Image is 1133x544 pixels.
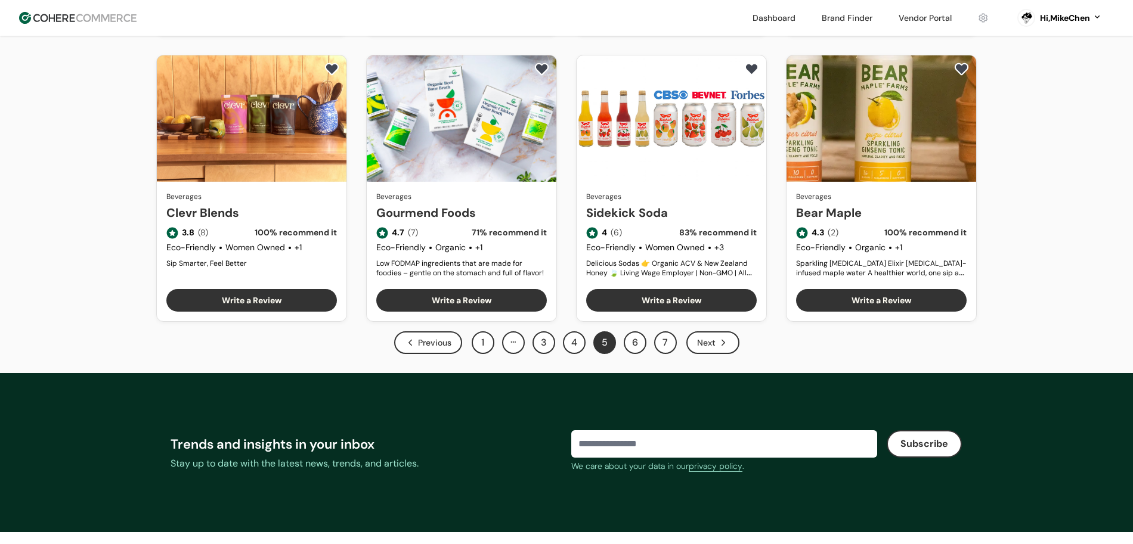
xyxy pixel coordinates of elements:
button: Page 6 [624,331,646,354]
button: Hi,MikeChen [1040,12,1102,24]
button: Page 5 [593,331,616,354]
button: add to favorite [742,60,761,78]
button: Page 7 [654,331,677,354]
span: We care about your data in our [571,461,689,471]
button: add to favorite [322,60,342,78]
div: … [502,331,525,354]
button: Page 4 [563,331,586,354]
img: Cohere Logo [19,12,137,24]
a: Bear Maple [796,204,967,222]
button: Prev [394,331,462,354]
div: Previous [394,331,462,354]
button: Write a Review [586,289,757,312]
button: Page 1 [472,331,494,354]
a: Clevr Blends [166,204,337,222]
a: Gourmend Foods [376,204,547,222]
button: add to favorite [952,60,971,78]
button: Write a Review [166,289,337,312]
button: Next [686,331,739,354]
svg: 0 percent [1017,9,1035,27]
a: privacy policy [689,460,742,472]
div: Trends and insights in your inbox [171,434,562,454]
button: Page 3 [533,331,555,354]
div: Hi, MikeChen [1040,12,1090,24]
button: Write a Review [796,289,967,312]
a: Sidekick Soda [586,204,757,222]
button: add to favorite [532,60,552,78]
span: . [742,461,744,471]
button: Subscribe [887,430,962,458]
div: Stay up to date with the latest news, trends, and articles. [171,456,562,471]
button: Write a Review [376,289,547,312]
